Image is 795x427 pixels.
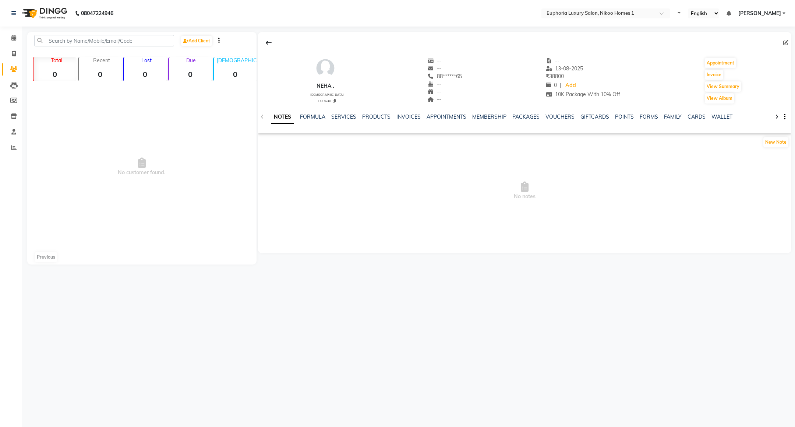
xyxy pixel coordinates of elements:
[545,113,575,120] a: VOUCHERS
[181,36,212,46] a: Add Client
[214,70,257,79] strong: 0
[261,36,276,50] div: Back to Client
[546,82,557,88] span: 0
[512,113,540,120] a: PACKAGES
[33,70,77,79] strong: 0
[546,65,583,72] span: 13-08-2025
[705,81,741,92] button: View Summary
[82,57,122,64] p: Recent
[217,57,257,64] p: [DEMOGRAPHIC_DATA]
[738,10,781,17] span: [PERSON_NAME]
[763,137,788,147] button: New Note
[34,35,174,46] input: Search by Name/Mobile/Email/Code
[640,113,658,120] a: FORMS
[79,70,122,79] strong: 0
[124,70,167,79] strong: 0
[705,58,736,68] button: Appointment
[664,113,682,120] a: FAMILY
[300,113,325,120] a: FORMULA
[396,113,421,120] a: INVOICES
[331,113,356,120] a: SERVICES
[127,57,167,64] p: Lost
[314,57,336,79] img: avatar
[427,57,441,64] span: --
[427,81,441,87] span: --
[615,113,634,120] a: POINTS
[427,96,441,103] span: --
[307,82,344,90] div: Neha .
[705,93,734,104] button: View Album
[427,88,441,95] span: --
[362,113,391,120] a: PRODUCTS
[27,84,257,250] span: No customer found.
[472,113,506,120] a: MEMBERSHIP
[36,57,77,64] p: Total
[546,57,560,64] span: --
[427,65,441,72] span: --
[705,70,723,80] button: Invoice
[169,70,212,79] strong: 0
[688,113,706,120] a: CARDS
[310,98,344,103] div: EUL8240
[560,81,561,89] span: |
[427,113,466,120] a: APPOINTMENTS
[711,113,732,120] a: WALLET
[258,154,791,228] span: No notes
[19,3,69,24] img: logo
[170,57,212,64] p: Due
[546,73,549,80] span: ₹
[271,111,294,124] a: NOTES
[546,91,621,98] span: 10K Package With 10% Off
[580,113,609,120] a: GIFTCARDS
[310,93,344,97] span: [DEMOGRAPHIC_DATA]
[564,80,577,91] a: Add
[81,3,113,24] b: 08047224946
[546,73,564,80] span: 38800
